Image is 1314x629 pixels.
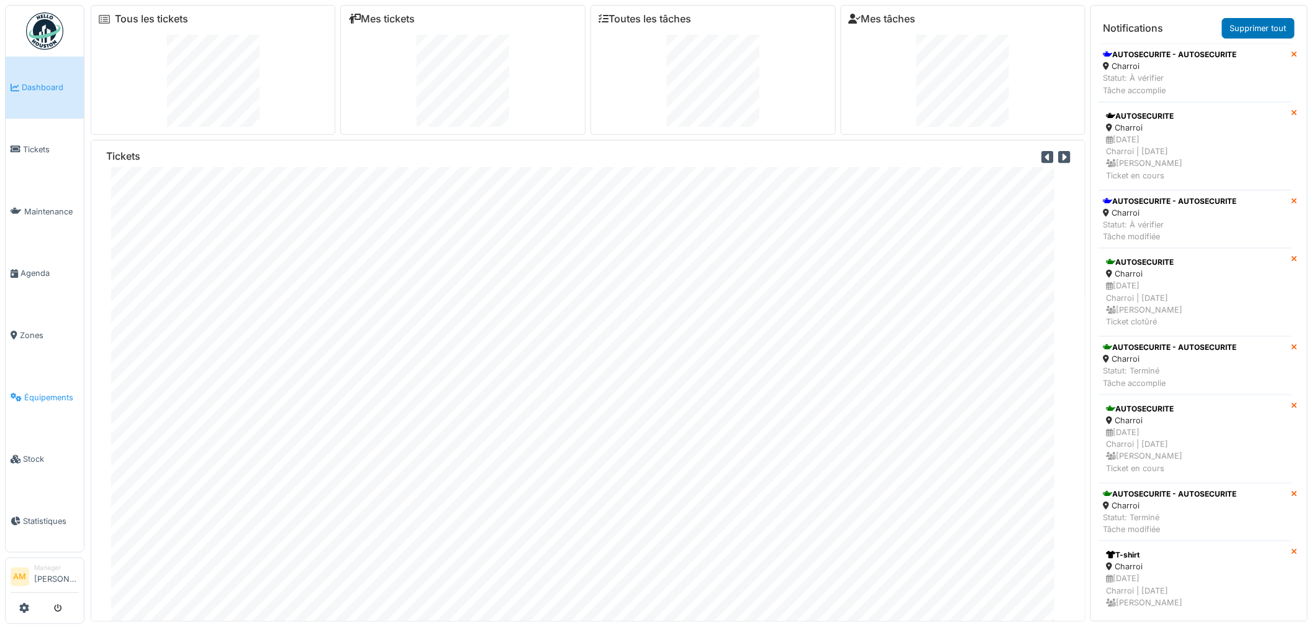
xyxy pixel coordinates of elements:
a: Maintenance [6,180,84,242]
h6: Tickets [106,150,140,162]
div: Statut: Terminé Tâche modifiée [1103,512,1237,535]
a: AUTOSECURITE - AUTOSECURITE Charroi Statut: À vérifierTâche accomplie [1099,44,1292,102]
div: AUTOSECURITE - AUTOSECURITE [1103,49,1237,60]
span: Dashboard [22,81,79,93]
div: Charroi [1107,415,1284,426]
div: AUTOSECURITE [1107,257,1284,268]
div: Charroi [1107,268,1284,280]
a: Mes tâches [849,13,916,25]
a: Supprimer tout [1222,18,1295,39]
a: Stock [6,428,84,490]
div: AUTOSECURITE - AUTOSECURITE [1103,342,1237,353]
div: Charroi [1103,60,1237,72]
div: Statut: À vérifier Tâche accomplie [1103,72,1237,96]
span: Agenda [20,267,79,279]
span: Zones [20,329,79,341]
li: [PERSON_NAME] [34,563,79,590]
div: Statut: À vérifier Tâche modifiée [1103,219,1237,242]
a: AUTOSECURITE - AUTOSECURITE Charroi Statut: TerminéTâche accomplie [1099,336,1292,395]
a: Tous les tickets [115,13,188,25]
a: Statistiques [6,490,84,553]
a: AUTOSECURITE - AUTOSECURITE Charroi Statut: À vérifierTâche modifiée [1099,190,1292,249]
a: T-shirt Charroi [DATE]Charroi | [DATE] [PERSON_NAME]Ticket annulé [1099,541,1292,629]
span: Maintenance [24,206,79,218]
div: Charroi [1107,561,1284,572]
div: AUTOSECURITE - AUTOSECURITE [1103,196,1237,207]
h6: Notifications [1103,22,1164,34]
div: Charroi [1103,207,1237,219]
li: AM [11,567,29,586]
a: Agenda [6,242,84,305]
a: AUTOSECURITE Charroi [DATE]Charroi | [DATE] [PERSON_NAME]Ticket en cours [1099,395,1292,483]
div: AUTOSECURITE - AUTOSECURITE [1103,489,1237,500]
span: Statistiques [23,515,79,527]
div: Statut: Terminé Tâche accomplie [1103,365,1237,388]
a: Zones [6,305,84,367]
div: Charroi [1103,500,1237,512]
div: Manager [34,563,79,572]
img: Badge_color-CXgf-gQk.svg [26,12,63,50]
a: Toutes les tâches [599,13,691,25]
a: AUTOSECURITE Charroi [DATE]Charroi | [DATE] [PERSON_NAME]Ticket en cours [1099,102,1292,190]
div: [DATE] Charroi | [DATE] [PERSON_NAME] Ticket annulé [1107,572,1284,620]
div: T-shirt [1107,549,1284,561]
span: Tickets [23,144,79,155]
div: [DATE] Charroi | [DATE] [PERSON_NAME] Ticket clotûré [1107,280,1284,328]
div: [DATE] Charroi | [DATE] [PERSON_NAME] Ticket en cours [1107,134,1284,181]
span: Stock [23,453,79,465]
a: AM Manager[PERSON_NAME] [11,563,79,593]
span: Équipements [24,392,79,403]
a: AUTOSECURITE Charroi [DATE]Charroi | [DATE] [PERSON_NAME]Ticket clotûré [1099,248,1292,336]
a: Équipements [6,366,84,428]
div: Charroi [1107,122,1284,134]
div: [DATE] Charroi | [DATE] [PERSON_NAME] Ticket en cours [1107,426,1284,474]
div: AUTOSECURITE [1107,111,1284,122]
a: Tickets [6,119,84,181]
a: Mes tickets [348,13,415,25]
a: AUTOSECURITE - AUTOSECURITE Charroi Statut: TerminéTâche modifiée [1099,483,1292,541]
a: Dashboard [6,57,84,119]
div: Charroi [1103,353,1237,365]
div: AUTOSECURITE [1107,403,1284,415]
